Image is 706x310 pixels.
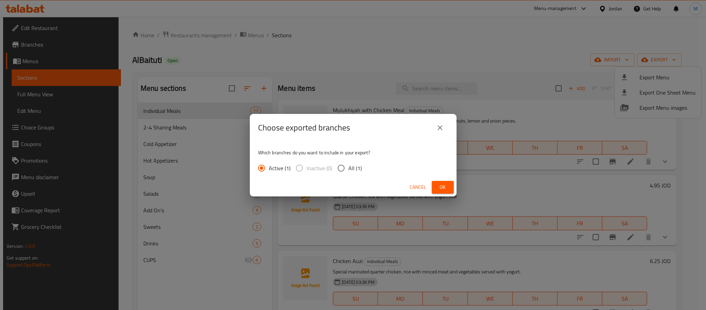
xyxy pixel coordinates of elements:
[410,183,426,192] span: Cancel
[258,149,448,156] p: Which branches do you want to include in your export?
[407,181,429,194] button: Cancel
[348,164,362,172] span: All (1)
[258,122,350,133] h2: Choose exported branches
[437,183,448,192] span: Ok
[269,164,290,172] span: Active (1)
[432,181,454,194] button: Ok
[432,119,448,136] button: close
[307,164,332,172] span: Inactive (0)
